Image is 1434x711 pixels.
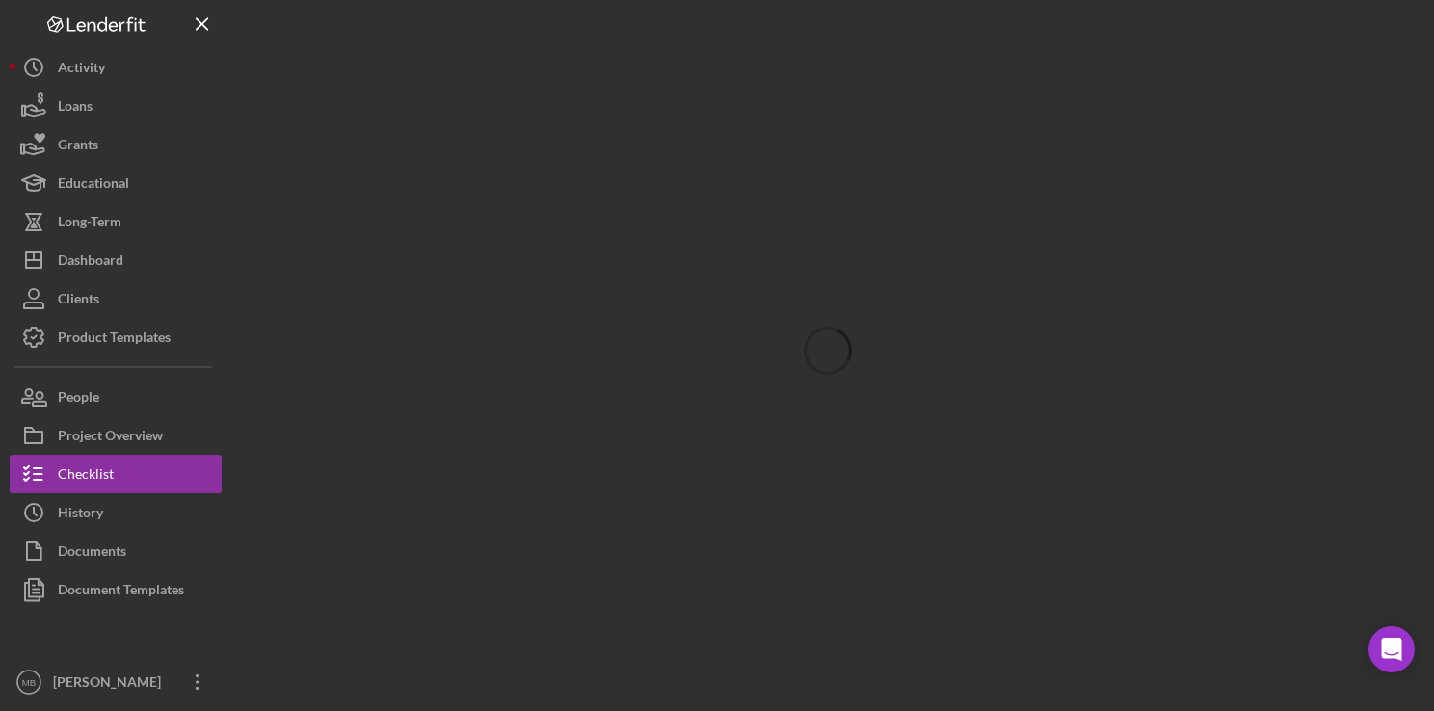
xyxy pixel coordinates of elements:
button: People [10,378,222,416]
button: Document Templates [10,570,222,609]
button: Loans [10,87,222,125]
div: Clients [58,279,99,323]
div: Educational [58,164,129,207]
div: Grants [58,125,98,169]
button: Educational [10,164,222,202]
button: Checklist [10,455,222,493]
text: MB [22,677,36,688]
button: Clients [10,279,222,318]
div: Open Intercom Messenger [1368,626,1415,672]
div: Dashboard [58,241,123,284]
div: Long-Term [58,202,121,246]
button: Project Overview [10,416,222,455]
button: Dashboard [10,241,222,279]
button: Product Templates [10,318,222,356]
div: Document Templates [58,570,184,614]
div: People [58,378,99,421]
div: [PERSON_NAME] [48,663,173,706]
button: Documents [10,532,222,570]
div: History [58,493,103,537]
div: Loans [58,87,93,130]
button: Long-Term [10,202,222,241]
div: Checklist [58,455,114,498]
button: Activity [10,48,222,87]
button: Grants [10,125,222,164]
div: Activity [58,48,105,92]
button: MB[PERSON_NAME] [10,663,222,701]
div: Documents [58,532,126,575]
button: History [10,493,222,532]
div: Project Overview [58,416,163,460]
div: Product Templates [58,318,171,361]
